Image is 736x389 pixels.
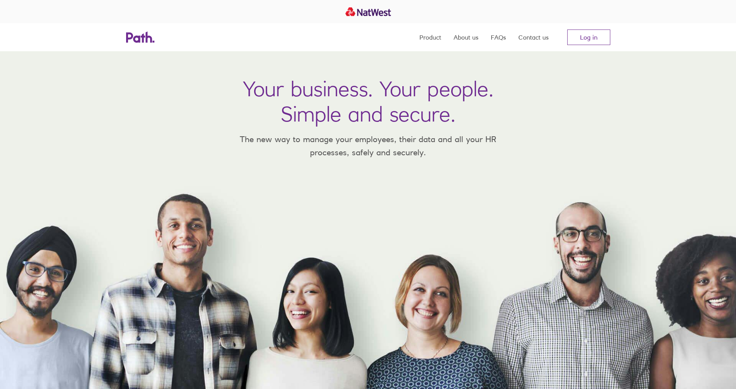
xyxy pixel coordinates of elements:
a: Contact us [518,23,549,51]
p: The new way to manage your employees, their data and all your HR processes, safely and securely. [229,133,508,159]
a: Product [419,23,441,51]
a: Log in [567,30,610,45]
a: About us [454,23,478,51]
a: FAQs [491,23,506,51]
h1: Your business. Your people. Simple and secure. [243,76,494,127]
